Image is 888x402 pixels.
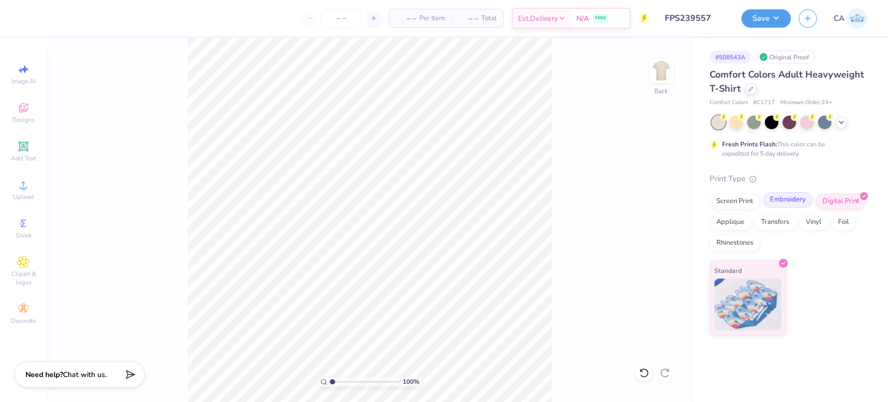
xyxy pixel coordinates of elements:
div: Applique [710,215,751,230]
span: CA [833,12,844,24]
span: Comfort Colors [710,98,748,107]
span: Minimum Order: 24 + [780,98,832,107]
span: Est. Delivery [518,13,558,24]
input: – – [321,9,362,28]
span: # C1717 [753,98,775,107]
span: Designs [12,116,35,124]
div: Rhinestones [710,235,760,251]
span: Total [481,13,497,24]
div: Digital Print [816,194,866,209]
div: Original Proof [756,51,815,64]
input: Untitled Design [657,8,733,29]
img: Back [651,60,672,81]
img: Standard [714,279,781,331]
span: – – [457,13,478,24]
strong: Fresh Prints Flash: [722,140,777,148]
div: Vinyl [799,215,828,230]
div: Foil [831,215,856,230]
div: Print Type [710,173,867,185]
span: Add Text [11,154,36,162]
div: This color can be expedited for 5 day delivery. [722,140,850,158]
span: FREE [595,15,606,22]
div: Screen Print [710,194,760,209]
span: Greek [16,231,32,240]
span: N/A [576,13,589,24]
span: – – [395,13,416,24]
a: CA [833,8,867,29]
span: Clipart & logos [5,270,42,286]
span: Per Item [419,13,445,24]
span: Upload [13,193,34,201]
span: Image AI [11,77,36,85]
span: Decorate [11,317,36,325]
span: 100 % [403,377,419,386]
div: # 508543A [710,51,751,64]
img: Chollene Anne Aranda [847,8,867,29]
div: Back [654,86,668,96]
span: Comfort Colors Adult Heavyweight T-Shirt [710,68,864,95]
div: Transfers [754,215,796,230]
span: Standard [714,265,742,276]
strong: Need help? [25,370,63,380]
button: Save [741,9,791,28]
span: Chat with us. [63,370,107,380]
div: Embroidery [763,192,813,208]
